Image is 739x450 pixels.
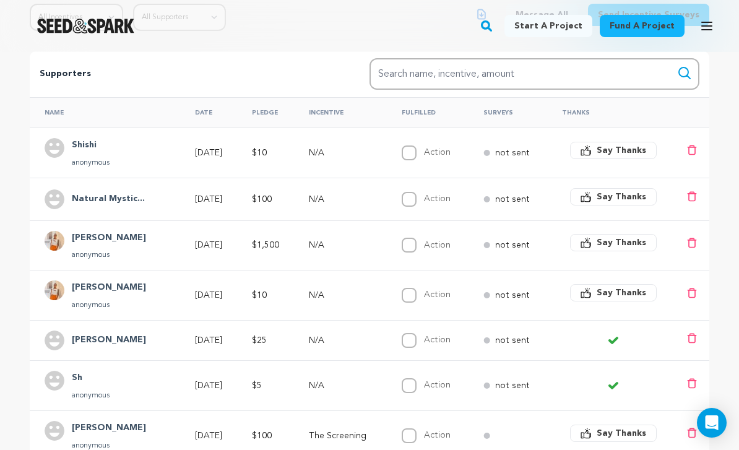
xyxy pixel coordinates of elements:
[597,144,646,157] span: Say Thanks
[495,334,530,347] p: not sent
[309,147,379,159] p: N/A
[45,231,64,251] img: eb4d0cce03164cf0.jpg
[72,231,146,246] h4: Kenesha Ryce
[369,58,699,90] input: Search name, incentive, amount
[570,142,657,159] button: Say Thanks
[309,239,379,251] p: N/A
[309,289,379,301] p: N/A
[72,138,110,153] h4: Shishi
[424,335,451,344] label: Action
[30,97,180,128] th: Name
[424,148,451,157] label: Action
[72,158,110,168] p: anonymous
[45,371,64,391] img: user.png
[72,192,145,207] h4: Natural Mystic Yoga
[72,280,146,295] h4: Kenesha Ryce
[45,331,64,350] img: user.png
[495,147,530,159] p: not sent
[252,431,272,440] span: $100
[424,431,451,439] label: Action
[570,188,657,206] button: Say Thanks
[72,421,146,436] h4: Gaffney
[495,239,530,251] p: not sent
[597,427,646,439] span: Say Thanks
[252,149,267,157] span: $10
[309,430,379,442] p: The Screening
[37,19,134,33] img: Seed&Spark Logo Dark Mode
[424,194,451,203] label: Action
[45,189,64,209] img: user.png
[697,408,727,438] div: Open Intercom Messenger
[309,379,379,392] p: N/A
[180,97,237,128] th: Date
[195,147,230,159] p: [DATE]
[570,425,657,442] button: Say Thanks
[600,15,685,37] a: Fund a project
[45,280,64,300] img: eb4d0cce03164cf0.jpg
[252,241,279,249] span: $1,500
[195,334,230,347] p: [DATE]
[424,290,451,299] label: Action
[424,381,451,389] label: Action
[195,379,230,392] p: [DATE]
[597,287,646,299] span: Say Thanks
[469,97,547,128] th: Surveys
[252,381,262,390] span: $5
[40,67,330,82] p: Supporters
[309,193,379,206] p: N/A
[309,334,379,347] p: N/A
[495,289,530,301] p: not sent
[45,421,64,441] img: user.png
[294,97,387,128] th: Incentive
[72,333,146,348] h4: Manda Torres
[72,391,110,400] p: anonymous
[495,379,530,392] p: not sent
[252,195,272,204] span: $100
[72,250,146,260] p: anonymous
[597,191,646,203] span: Say Thanks
[504,15,592,37] a: Start a project
[547,97,672,128] th: Thanks
[45,138,64,158] img: user.png
[237,97,294,128] th: Pledge
[195,239,230,251] p: [DATE]
[495,193,530,206] p: not sent
[37,19,134,33] a: Seed&Spark Homepage
[72,371,110,386] h4: Sh
[195,193,230,206] p: [DATE]
[597,236,646,249] span: Say Thanks
[252,336,267,345] span: $25
[195,289,230,301] p: [DATE]
[570,284,657,301] button: Say Thanks
[195,430,230,442] p: [DATE]
[387,97,469,128] th: Fulfilled
[72,300,146,310] p: anonymous
[570,234,657,251] button: Say Thanks
[424,241,451,249] label: Action
[252,291,267,300] span: $10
